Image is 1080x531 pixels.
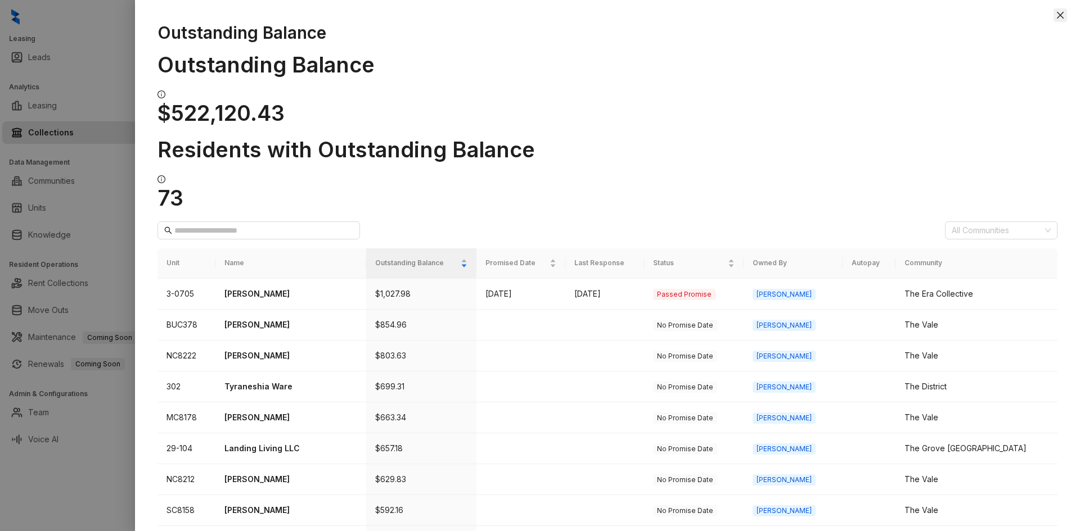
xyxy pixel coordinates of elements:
td: $803.63 [366,341,476,371]
span: [PERSON_NAME] [753,412,816,424]
th: Promised Date [476,248,565,278]
td: $629.83 [366,464,476,495]
div: The Vale [904,504,1048,516]
span: [PERSON_NAME] [753,320,816,331]
div: The District [904,380,1048,393]
td: NC8212 [157,464,215,495]
p: Landing Living LLC [224,442,357,455]
td: [DATE] [476,279,565,310]
span: info-circle [157,175,165,183]
span: [PERSON_NAME] [753,351,816,362]
div: The Vale [904,411,1048,424]
th: Community [895,248,1057,278]
span: No Promise Date [653,351,717,362]
td: NC8222 [157,341,215,371]
span: info-circle [157,90,165,98]
td: $1,027.98 [366,279,476,310]
td: $657.18 [366,433,476,464]
p: [PERSON_NAME] [224,350,357,362]
p: Tyraneshia Ware [224,380,357,393]
p: [PERSON_NAME] [224,288,357,300]
td: $699.31 [366,371,476,402]
td: MC8178 [157,402,215,433]
td: $592.16 [366,495,476,526]
span: No Promise Date [653,474,717,485]
h1: Outstanding Balance [157,52,1057,78]
div: The Grove [GEOGRAPHIC_DATA] [904,442,1048,455]
span: Status [653,258,726,269]
p: [PERSON_NAME] [224,319,357,331]
span: No Promise Date [653,443,717,455]
div: The Vale [904,319,1048,331]
span: [PERSON_NAME] [753,289,816,300]
td: SC8158 [157,495,215,526]
div: The Vale [904,350,1048,362]
td: 29-104 [157,433,215,464]
h1: Residents with Outstanding Balance [157,137,1057,162]
span: [PERSON_NAME] [753,443,816,455]
span: Promised Date [485,258,547,269]
h1: Outstanding Balance [157,22,1057,43]
p: [PERSON_NAME] [224,473,357,485]
span: Outstanding Balance [375,258,458,269]
th: Unit [157,248,215,278]
p: [PERSON_NAME] [224,504,357,516]
td: [DATE] [565,279,644,310]
span: [PERSON_NAME] [753,382,816,393]
span: close [1056,11,1065,20]
div: The Vale [904,473,1048,485]
td: $854.96 [366,310,476,341]
h1: $522,120.43 [157,100,1057,126]
h1: 73 [157,185,1057,211]
span: No Promise Date [653,505,717,516]
th: Status [644,248,744,278]
span: Passed Promise [653,289,715,300]
th: Name [215,248,366,278]
td: $663.34 [366,402,476,433]
div: The Era Collective [904,288,1048,300]
p: [PERSON_NAME] [224,411,357,424]
span: [PERSON_NAME] [753,505,816,516]
span: No Promise Date [653,320,717,331]
td: 3-0705 [157,279,215,310]
th: Owned By [744,248,842,278]
th: Last Response [565,248,644,278]
td: BUC378 [157,310,215,341]
span: No Promise Date [653,382,717,393]
span: No Promise Date [653,412,717,424]
span: search [164,226,172,234]
button: Close [1054,8,1067,22]
th: Autopay [843,248,896,278]
td: 302 [157,371,215,402]
span: [PERSON_NAME] [753,474,816,485]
